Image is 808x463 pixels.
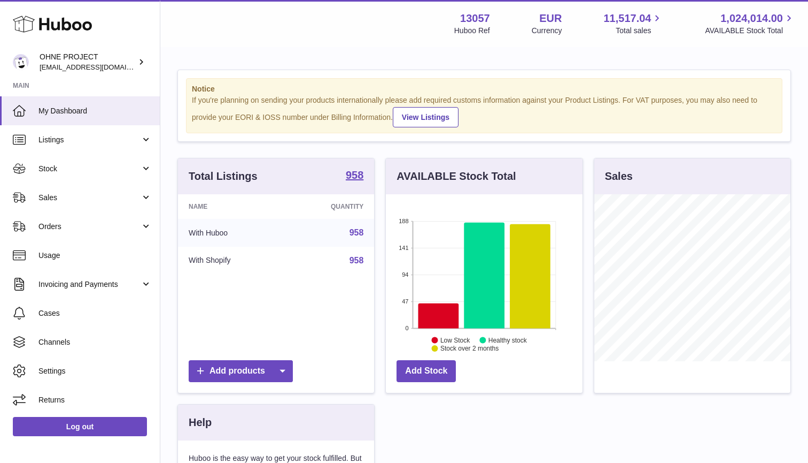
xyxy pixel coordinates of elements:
span: 1,024,014.00 [720,11,783,26]
span: 11,517.04 [603,11,651,26]
text: Healthy stock [488,336,527,344]
h3: Sales [605,169,633,184]
td: With Huboo [178,219,284,247]
strong: 13057 [460,11,490,26]
span: Stock [38,164,141,174]
text: 188 [399,218,408,224]
text: 47 [402,298,409,305]
a: 958 [349,256,364,265]
text: 94 [402,271,409,278]
span: Sales [38,193,141,203]
img: support@ohneproject.com [13,54,29,70]
strong: EUR [539,11,562,26]
a: View Listings [393,107,459,127]
h3: AVAILABLE Stock Total [397,169,516,184]
td: With Shopify [178,247,284,275]
div: Huboo Ref [454,26,490,36]
strong: 958 [346,170,363,180]
a: Add products [189,360,293,382]
a: 958 [346,170,363,183]
span: Orders [38,222,141,232]
span: Returns [38,395,152,405]
span: Usage [38,251,152,261]
text: Low Stock [440,336,470,344]
span: Cases [38,308,152,318]
a: 958 [349,228,364,237]
text: 141 [399,245,408,251]
span: My Dashboard [38,106,152,116]
th: Quantity [284,194,374,219]
span: Listings [38,135,141,145]
span: Invoicing and Payments [38,279,141,290]
div: OHNE PROJECT [40,52,136,72]
h3: Help [189,415,212,430]
a: 11,517.04 Total sales [603,11,663,36]
h3: Total Listings [189,169,258,184]
span: AVAILABLE Stock Total [705,26,795,36]
th: Name [178,194,284,219]
a: 1,024,014.00 AVAILABLE Stock Total [705,11,795,36]
span: Total sales [616,26,663,36]
span: Channels [38,337,152,347]
a: Add Stock [397,360,456,382]
span: Settings [38,366,152,376]
text: Stock over 2 months [440,345,499,352]
strong: Notice [192,84,776,94]
a: Log out [13,417,147,436]
span: [EMAIL_ADDRESS][DOMAIN_NAME] [40,63,157,71]
div: If you're planning on sending your products internationally please add required customs informati... [192,95,776,127]
text: 0 [406,325,409,331]
div: Currency [532,26,562,36]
